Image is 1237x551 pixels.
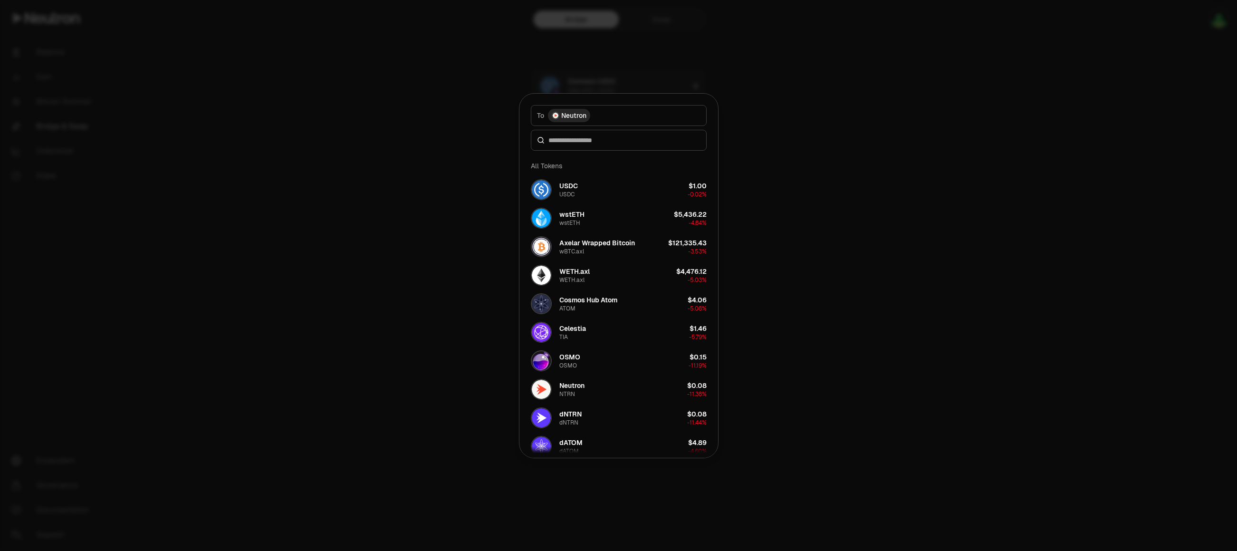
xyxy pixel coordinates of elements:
button: dNTRN LogodNTRNdNTRN$0.08-11.44% [525,404,712,432]
div: $5,436.22 [674,210,707,219]
div: USDC [559,191,575,198]
div: Axelar Wrapped Bitcoin [559,238,635,248]
span: -11.19% [689,362,707,369]
img: wstETH Logo [532,209,551,228]
span: To [537,111,544,120]
div: $4.89 [688,438,707,447]
div: dATOM [559,447,579,455]
div: WETH.axl [559,267,590,276]
span: -3.53% [688,248,707,255]
span: -4.84% [689,219,707,227]
span: -11.44% [687,419,707,426]
div: wstETH [559,210,585,219]
div: WETH.axl [559,276,585,284]
img: ATOM Logo [532,294,551,313]
div: $1.00 [689,181,707,191]
button: wBTC.axl LogoAxelar Wrapped BitcoinwBTC.axl$121,335.43-3.53% [525,232,712,261]
img: dATOM Logo [532,437,551,456]
div: dNTRN [559,409,582,419]
img: WETH.axl Logo [532,266,551,285]
div: $4.06 [688,295,707,305]
span: -11.38% [687,390,707,398]
button: TIA LogoCelestiaTIA$1.46-5.79% [525,318,712,347]
div: $0.08 [687,409,707,419]
div: $0.15 [690,352,707,362]
div: $121,335.43 [668,238,707,248]
div: $1.46 [690,324,707,333]
img: OSMO Logo [532,351,551,370]
div: NTRN [559,390,575,398]
button: dATOM LogodATOMdATOM$4.89-4.60% [525,432,712,461]
button: wstETH LogowstETHwstETH$5,436.22-4.84% [525,204,712,232]
span: -0.02% [688,191,707,198]
span: Neutron [561,111,586,120]
div: Celestia [559,324,586,333]
div: Cosmos Hub Atom [559,295,617,305]
button: ToNeutron LogoNeutron [531,105,707,126]
div: Neutron [559,381,585,390]
div: OSMO [559,352,580,362]
div: ATOM [559,305,575,312]
div: All Tokens [525,156,712,175]
div: USDC [559,181,578,191]
img: USDC Logo [532,180,551,199]
img: wBTC.axl Logo [532,237,551,256]
img: dNTRN Logo [532,408,551,427]
div: dATOM [559,438,583,447]
span: -4.60% [688,447,707,455]
div: wBTC.axl [559,248,584,255]
div: dNTRN [559,419,578,426]
div: OSMO [559,362,577,369]
button: NTRN LogoNeutronNTRN$0.08-11.38% [525,375,712,404]
button: OSMO LogoOSMOOSMO$0.15-11.19% [525,347,712,375]
button: ATOM LogoCosmos Hub AtomATOM$4.06-5.08% [525,290,712,318]
div: wstETH [559,219,580,227]
span: -5.08% [688,305,707,312]
span: -5.03% [688,276,707,284]
div: $4,476.12 [676,267,707,276]
div: $0.08 [687,381,707,390]
img: TIA Logo [532,323,551,342]
button: USDC LogoUSDCUSDC$1.00-0.02% [525,175,712,204]
img: Neutron Logo [553,113,558,118]
span: -5.79% [689,333,707,341]
img: NTRN Logo [532,380,551,399]
div: TIA [559,333,568,341]
button: WETH.axl LogoWETH.axlWETH.axl$4,476.12-5.03% [525,261,712,290]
